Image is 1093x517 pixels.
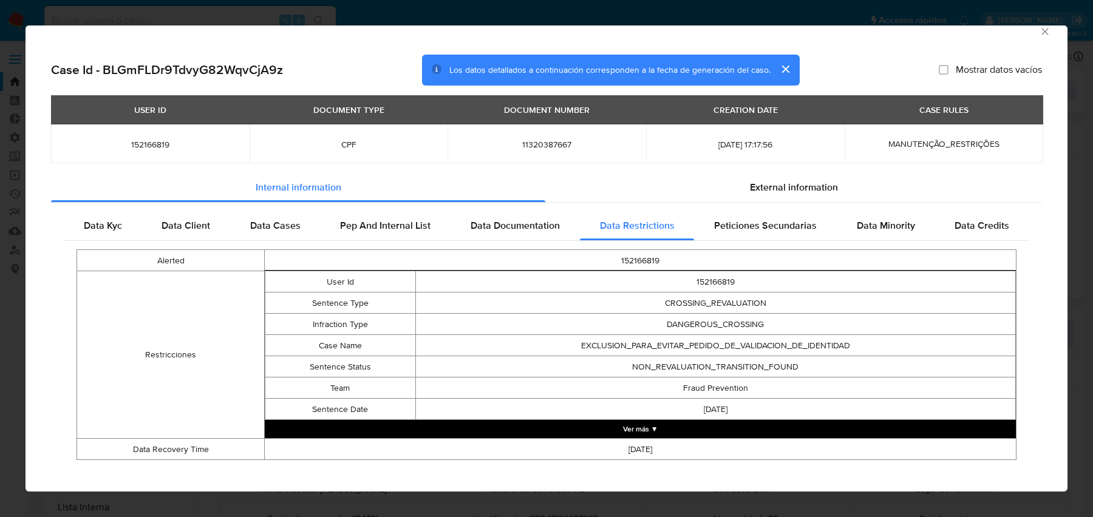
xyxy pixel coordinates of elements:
[471,218,560,232] span: Data Documentation
[265,314,415,335] td: Infraction Type
[750,180,838,194] span: External information
[64,211,1029,240] div: Detailed internal info
[449,64,771,76] span: Los datos detallados a continuación corresponden a la fecha de generación del caso.
[26,25,1067,492] div: closure-recommendation-modal
[265,271,415,292] td: User Id
[265,399,415,420] td: Sentence Date
[939,65,948,75] input: Mostrar datos vacíos
[661,139,830,150] span: [DATE] 17:17:56
[340,218,431,232] span: Pep And Internal List
[66,139,235,150] span: 152166819
[265,292,415,314] td: Sentence Type
[306,100,392,120] div: DOCUMENT TYPE
[600,218,675,232] span: Data Restrictions
[415,271,1016,292] td: 152166819
[415,314,1016,335] td: DANGEROUS_CROSSING
[462,139,632,150] span: 11320387667
[771,55,800,84] button: cerrar
[250,218,301,232] span: Data Cases
[955,218,1009,232] span: Data Credits
[265,335,415,356] td: Case Name
[77,439,265,460] td: Data Recovery Time
[415,399,1016,420] td: [DATE]
[706,100,785,120] div: CREATION DATE
[51,62,283,78] h2: Case Id - BLGmFLDr9TdvyG82WqvCjA9z
[415,292,1016,314] td: CROSSING_REVALUATION
[265,439,1016,460] td: [DATE]
[51,173,1042,202] div: Detailed info
[256,180,341,194] span: Internal information
[265,250,1016,271] td: 152166819
[415,377,1016,399] td: Fraud Prevention
[77,271,265,439] td: Restricciones
[415,356,1016,377] td: NON_REVALUATION_TRANSITION_FOUND
[714,218,817,232] span: Peticiones Secundarias
[956,64,1042,76] span: Mostrar datos vacíos
[888,138,999,150] span: MANUTENÇÃO_RESTRIÇÕES
[265,356,415,377] td: Sentence Status
[84,218,122,232] span: Data Kyc
[912,100,976,120] div: CASE RULES
[1039,25,1050,36] button: Cerrar ventana
[162,218,210,232] span: Data Client
[497,100,597,120] div: DOCUMENT NUMBER
[77,250,265,271] td: Alerted
[265,377,415,399] td: Team
[264,139,434,150] span: CPF
[415,335,1016,356] td: EXCLUSION_PARA_EVITAR_PEDIDO_DE_VALIDACION_DE_IDENTIDAD
[127,100,174,120] div: USER ID
[265,420,1016,438] button: Expand array
[857,218,915,232] span: Data Minority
